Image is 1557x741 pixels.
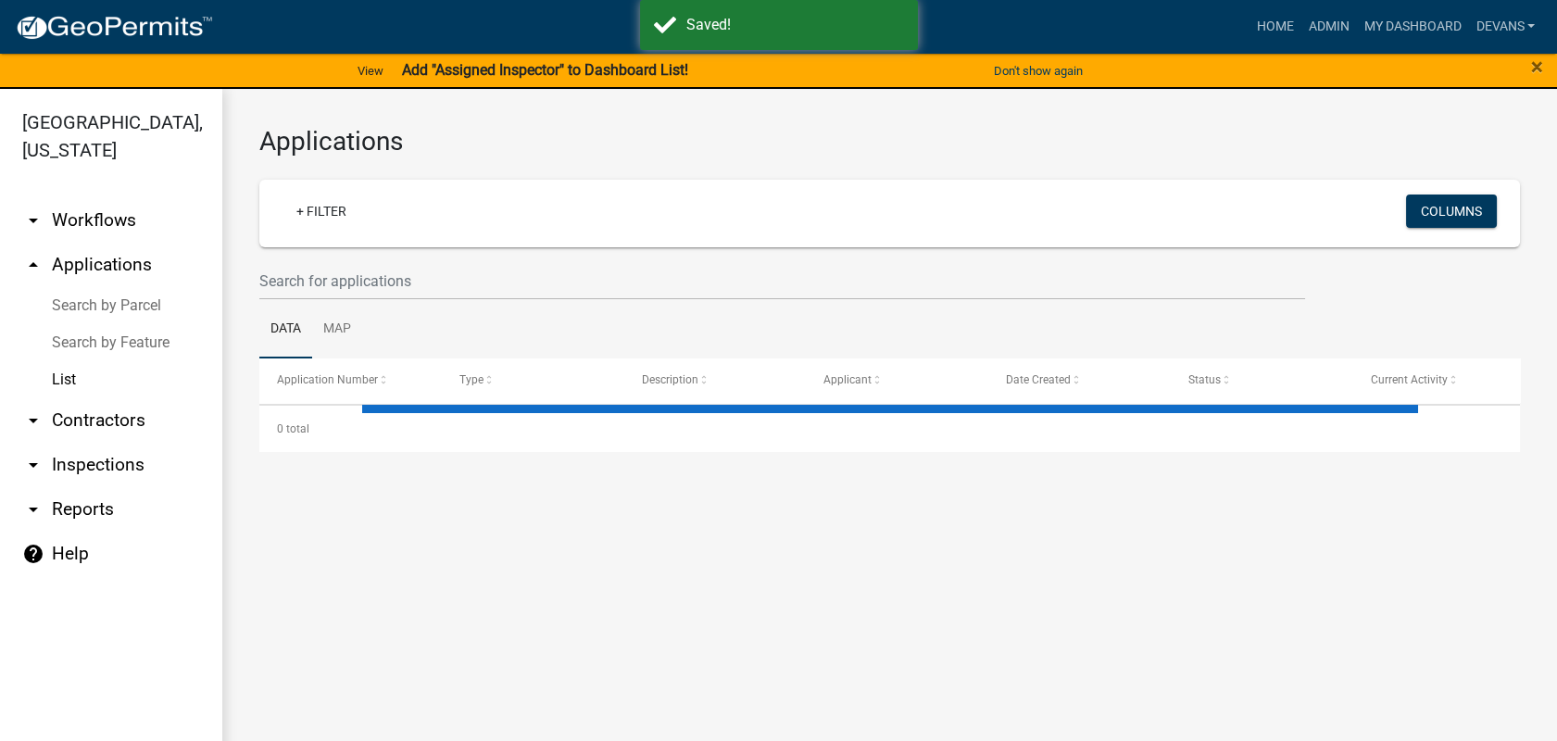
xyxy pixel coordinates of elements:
[1188,373,1221,386] span: Status
[1171,358,1353,403] datatable-header-cell: Status
[259,358,442,403] datatable-header-cell: Application Number
[1370,373,1447,386] span: Current Activity
[1356,9,1468,44] a: My Dashboard
[1249,9,1300,44] a: Home
[350,56,391,86] a: View
[22,498,44,521] i: arrow_drop_down
[259,262,1305,300] input: Search for applications
[22,409,44,432] i: arrow_drop_down
[402,61,688,79] strong: Add "Assigned Inspector" to Dashboard List!
[312,300,362,359] a: Map
[22,209,44,232] i: arrow_drop_down
[1352,358,1535,403] datatable-header-cell: Current Activity
[1531,54,1543,80] span: ×
[806,358,988,403] datatable-header-cell: Applicant
[823,373,872,386] span: Applicant
[1406,195,1497,228] button: Columns
[986,56,1090,86] button: Don't show again
[22,454,44,476] i: arrow_drop_down
[1531,56,1543,78] button: Close
[282,195,361,228] a: + Filter
[259,406,1520,452] div: 0 total
[623,358,806,403] datatable-header-cell: Description
[988,358,1171,403] datatable-header-cell: Date Created
[259,126,1520,157] h3: Applications
[459,373,483,386] span: Type
[259,300,312,359] a: Data
[442,358,624,403] datatable-header-cell: Type
[22,254,44,276] i: arrow_drop_up
[1006,373,1071,386] span: Date Created
[686,14,904,36] div: Saved!
[22,543,44,565] i: help
[642,373,698,386] span: Description
[1300,9,1356,44] a: Admin
[1468,9,1542,44] a: devans
[277,373,378,386] span: Application Number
